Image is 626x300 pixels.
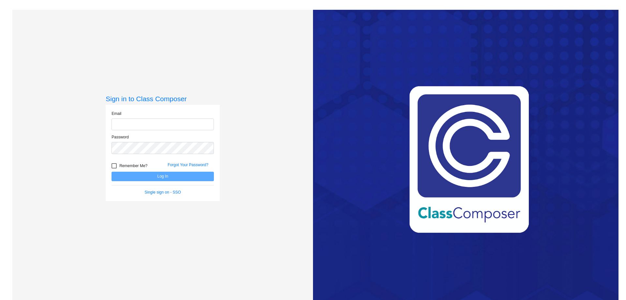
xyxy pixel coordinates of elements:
[112,134,129,140] label: Password
[119,162,147,170] span: Remember Me?
[112,172,214,181] button: Log In
[112,111,121,117] label: Email
[106,95,220,103] h3: Sign in to Class Composer
[145,190,181,195] a: Single sign on - SSO
[168,163,208,167] a: Forgot Your Password?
